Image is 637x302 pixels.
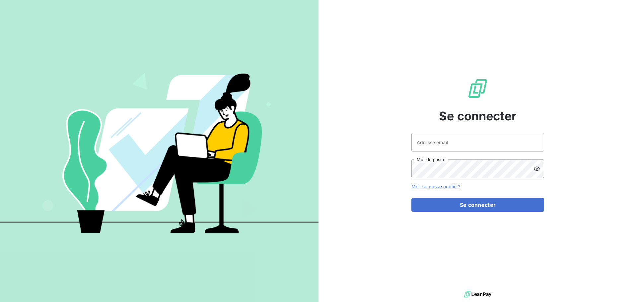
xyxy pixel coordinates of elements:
input: placeholder [411,133,544,151]
span: Se connecter [439,107,517,125]
button: Se connecter [411,198,544,212]
img: logo [464,289,491,299]
img: Logo LeanPay [467,78,488,99]
a: Mot de passe oublié ? [411,184,460,189]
